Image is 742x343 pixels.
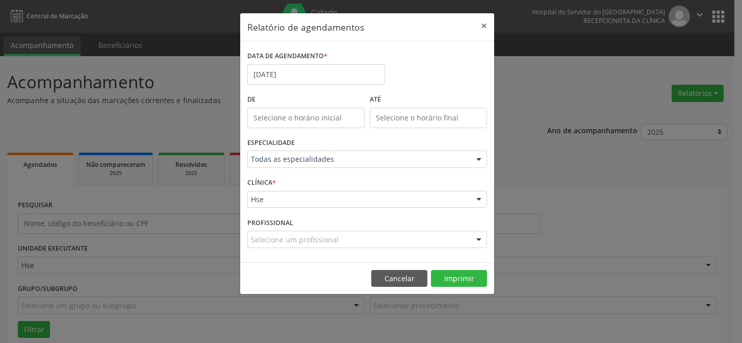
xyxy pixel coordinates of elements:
[431,270,487,287] button: Imprimir
[474,13,494,38] button: Close
[247,92,365,108] label: De
[247,20,364,34] h5: Relatório de agendamentos
[251,234,339,245] span: Selecione um profissional
[251,194,466,205] span: Hse
[371,270,427,287] button: Cancelar
[370,108,487,128] input: Selecione o horário final
[247,48,327,64] label: DATA DE AGENDAMENTO
[247,175,276,191] label: CLÍNICA
[251,154,466,164] span: Todas as especialidades
[247,64,385,85] input: Selecione uma data ou intervalo
[370,92,487,108] label: ATÉ
[247,215,293,231] label: PROFISSIONAL
[247,108,365,128] input: Selecione o horário inicial
[247,135,295,151] label: ESPECIALIDADE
